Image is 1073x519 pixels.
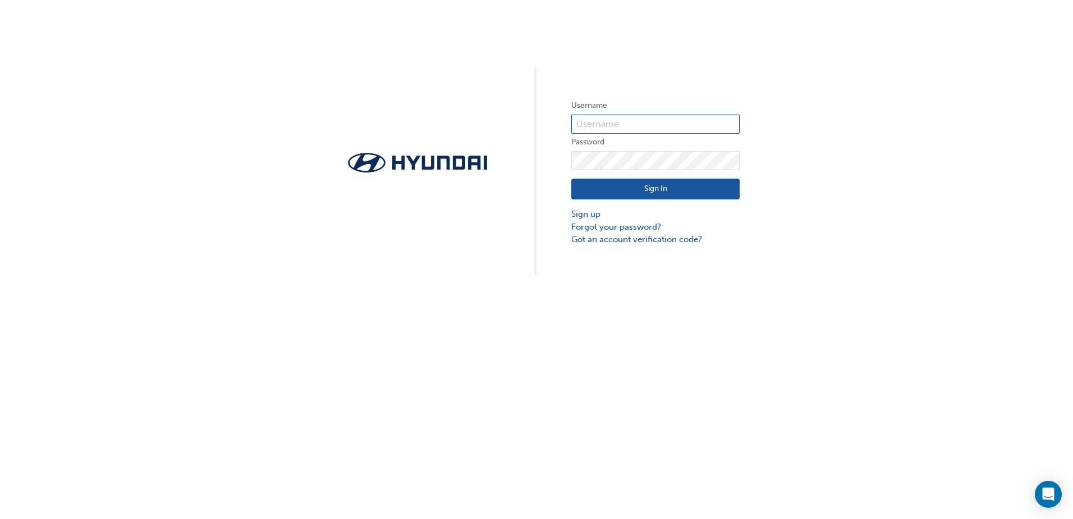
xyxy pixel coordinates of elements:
[333,149,502,176] img: Trak
[571,221,740,234] a: Forgot your password?
[571,208,740,221] a: Sign up
[571,179,740,200] button: Sign In
[571,233,740,246] a: Got an account verification code?
[571,115,740,134] input: Username
[571,135,740,149] label: Password
[571,99,740,112] label: Username
[1035,481,1062,508] div: Open Intercom Messenger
